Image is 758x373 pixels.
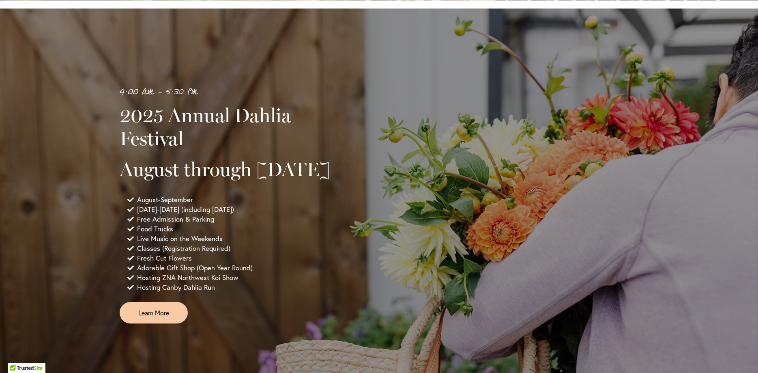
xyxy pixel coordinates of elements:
span: Free Admission & Parking [137,214,214,224]
span: Classes (Registration Required) [137,244,230,253]
span: Hosting ZNA Northwest Koi Show [137,273,238,282]
span: Fresh Cut Flowers [137,253,192,263]
span: Live Music on the Weekends [137,234,223,244]
p: 9:00 AM - 5:30 PM [120,86,343,99]
span: [DATE]-[DATE] (including [DATE]) [137,205,234,214]
h2: 2025 Annual Dahlia Festival [120,104,343,149]
span: August-September [137,195,193,205]
span: Adorable Gift Shop (Open Year Round) [137,263,253,273]
span: Hosting Canby Dahlia Run [137,282,215,292]
span: Food Trucks [137,224,173,234]
span: Learn More [138,308,169,317]
h2: August through [DATE] [120,158,343,181]
a: Learn More [120,302,188,323]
